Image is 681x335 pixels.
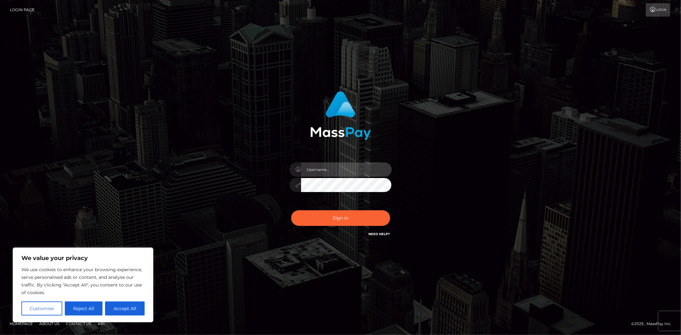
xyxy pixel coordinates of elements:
p: We value your privacy [21,254,145,262]
a: Login Page [10,3,34,17]
input: Username... [301,162,392,177]
div: We value your privacy [13,248,153,322]
div: © 2025 , MassPay Inc. [631,320,676,327]
a: API [95,319,107,329]
a: Login [646,3,670,17]
button: Sign in [291,210,390,226]
a: Contact Us [63,319,94,329]
a: About Us [37,319,62,329]
button: Reject All [65,301,103,316]
button: Accept All [105,301,145,316]
a: Homepage [7,319,35,329]
p: We use cookies to enhance your browsing experience, serve personalised ads or content, and analys... [21,266,145,296]
button: Customise [21,301,62,316]
img: MassPay Login [310,91,371,140]
a: Need Help? [369,232,390,236]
